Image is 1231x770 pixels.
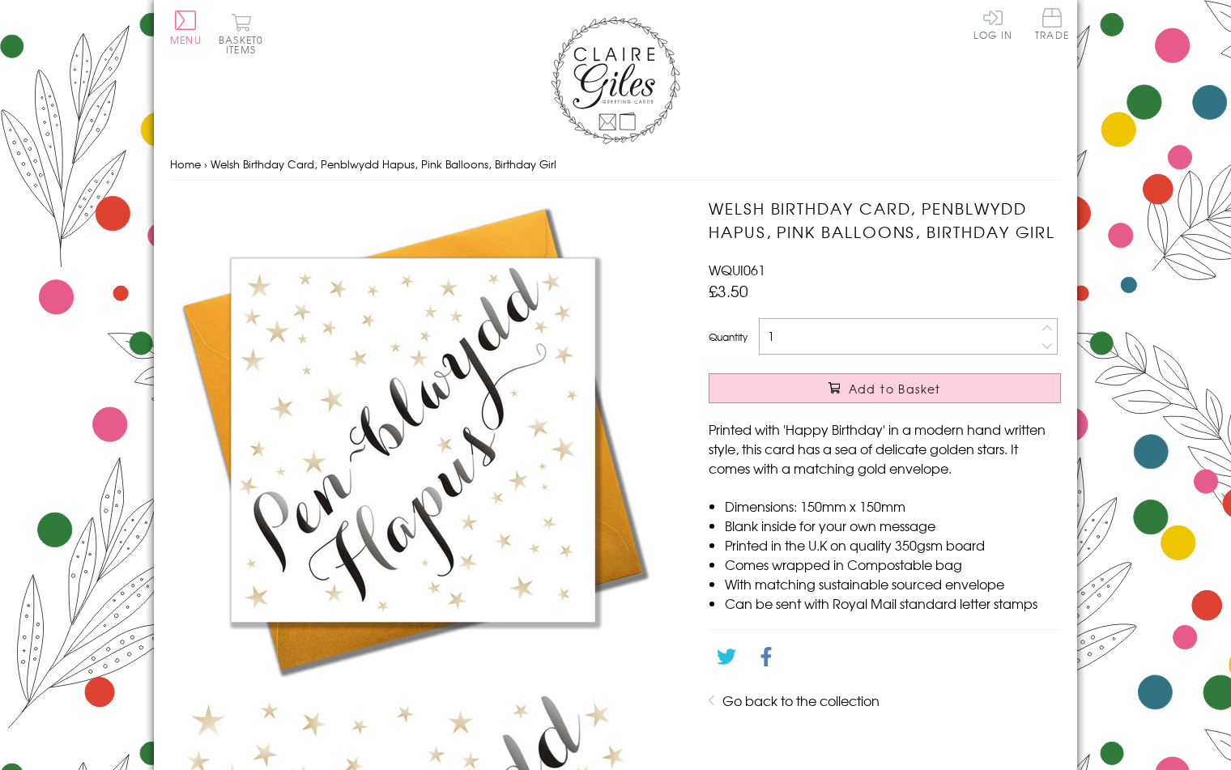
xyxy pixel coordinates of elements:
span: £3.50 [709,279,748,302]
li: Comes wrapped in Compostable bag [725,555,1061,574]
label: Quantity [709,330,748,344]
a: Trade [1035,8,1069,43]
span: Menu [170,32,202,47]
li: Blank inside for your own message [725,516,1061,535]
span: Add to Basket [849,381,941,397]
li: Printed in the U.K on quality 350gsm board [725,535,1061,555]
span: Welsh Birthday Card, Penblwydd Hapus, Pink Balloons, Birthday Girl [211,156,556,172]
span: Trade [1035,8,1069,40]
span: WQUI061 [709,260,765,279]
nav: breadcrumbs [170,148,1061,181]
img: Claire Giles Greetings Cards [551,16,680,144]
li: Can be sent with Royal Mail standard letter stamps [725,593,1061,613]
img: Welsh Birthday Card, Penblwydd Hapus, Pink Balloons, Birthday Girl [170,197,656,683]
span: › [204,156,207,172]
a: Log In [973,8,1012,40]
button: Menu [170,11,202,45]
li: With matching sustainable sourced envelope [725,574,1061,593]
h1: Welsh Birthday Card, Penblwydd Hapus, Pink Balloons, Birthday Girl [709,197,1061,244]
p: Printed with 'Happy Birthday' in a modern hand written style, this card has a sea of delicate gol... [709,419,1061,478]
a: Home [170,156,201,172]
a: Go back to the collection [722,691,880,710]
button: Basket0 items [219,13,263,54]
span: 0 items [226,32,263,57]
li: Dimensions: 150mm x 150mm [725,496,1061,516]
button: Add to Basket [709,373,1061,403]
